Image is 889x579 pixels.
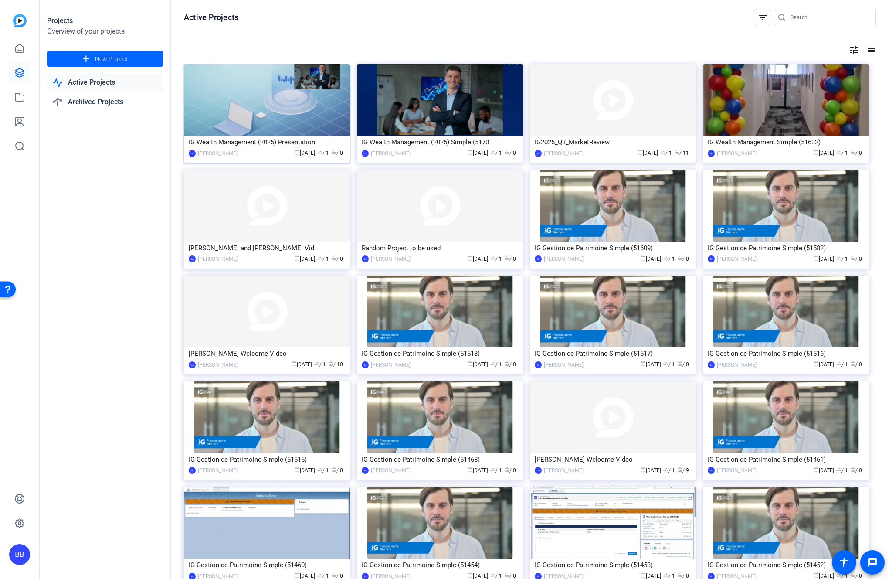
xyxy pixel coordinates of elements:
span: group [836,572,841,578]
span: calendar_today [468,467,473,472]
span: [DATE] [295,573,315,579]
span: calendar_today [295,572,300,578]
span: calendar_today [295,467,300,472]
span: group [490,150,495,155]
span: / 0 [850,467,862,473]
span: / 1 [490,361,502,368]
span: [DATE] [468,361,488,368]
a: Active Projects [47,74,163,92]
span: [DATE] [468,256,488,262]
div: Projects [47,16,163,26]
span: group [314,361,319,366]
span: group [660,150,665,155]
div: IG Gestion de Patrimoine Simple (51516) [708,347,864,360]
div: IE [708,255,715,262]
span: calendar_today [295,255,300,261]
span: / 0 [850,573,862,579]
span: / 0 [677,256,689,262]
div: IG Gestion de Patrimoine Simple (51461) [708,453,864,466]
span: group [490,361,495,366]
div: IG Gestion de Patrimoine Simple (51518) [362,347,518,360]
div: [PERSON_NAME] [717,466,757,475]
div: IE [708,361,715,368]
div: BB [9,544,30,565]
span: / 1 [663,573,675,579]
div: IG Gestion de Patrimoine Simple (51517) [535,347,691,360]
span: / 0 [504,361,516,368]
div: IG Wealth Management (2025) Simple (5170 [362,136,518,149]
span: New Project [95,54,128,64]
span: radio [677,467,682,472]
div: IG Wealth Management (2025) Presentation [189,136,345,149]
span: group [317,467,322,472]
span: group [317,255,322,261]
div: IG Gestion de Patrimoine Simple (51453) [535,559,691,572]
div: IE [362,467,369,474]
span: / 1 [314,361,326,368]
div: IE [535,255,542,262]
div: JP [708,150,715,157]
span: / 0 [850,256,862,262]
span: / 1 [317,256,329,262]
div: [PERSON_NAME] [717,255,757,263]
span: radio [504,572,509,578]
span: / 0 [504,467,516,473]
span: / 9 [677,467,689,473]
div: [PERSON_NAME] [544,255,584,263]
button: New Project [47,51,163,67]
input: Search [791,12,869,23]
div: CA [362,150,369,157]
span: group [490,255,495,261]
mat-icon: message [867,557,878,568]
span: group [836,150,841,155]
span: calendar_today [638,150,643,155]
h1: Active Projects [184,12,238,23]
span: / 1 [317,467,329,473]
span: / 1 [660,150,672,156]
span: group [317,572,322,578]
span: / 1 [663,467,675,473]
span: / 1 [490,150,502,156]
span: / 0 [331,573,343,579]
span: calendar_today [814,150,819,155]
div: CA [535,467,542,474]
span: radio [850,361,855,366]
div: IE [708,467,715,474]
span: / 0 [677,573,689,579]
div: [PERSON_NAME] [198,361,238,369]
span: [DATE] [295,467,315,473]
div: IG Gestion de Patrimoine Simple (51609) [535,242,691,255]
span: / 1 [663,361,675,368]
span: radio [331,467,336,472]
div: CA [189,255,196,262]
div: [PERSON_NAME] [544,361,584,369]
mat-icon: add [81,54,92,65]
span: / 1 [836,467,848,473]
span: group [663,572,668,578]
div: [PERSON_NAME] Welcome Video [189,347,345,360]
span: radio [850,572,855,578]
span: calendar_today [814,255,819,261]
span: [DATE] [468,467,488,473]
div: CA [189,361,196,368]
span: radio [504,150,509,155]
span: group [836,467,841,472]
span: [DATE] [641,573,661,579]
div: [PERSON_NAME] [198,466,238,475]
div: Overview of your projects [47,26,163,37]
span: / 0 [850,150,862,156]
span: calendar_today [292,361,297,366]
span: group [836,361,841,366]
span: radio [504,361,509,366]
span: group [490,572,495,578]
div: [PERSON_NAME] Welcome Video [535,453,691,466]
span: calendar_today [468,361,473,366]
span: radio [331,255,336,261]
div: JC [535,150,542,157]
div: IG Gestion de Patrimoine Simple (51515) [189,453,345,466]
span: / 1 [490,256,502,262]
span: radio [677,572,682,578]
span: / 1 [836,150,848,156]
span: [DATE] [814,256,834,262]
span: [DATE] [295,256,315,262]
